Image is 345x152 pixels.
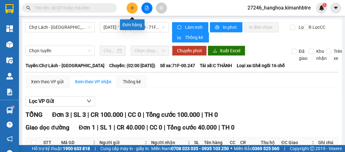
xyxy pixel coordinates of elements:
[146,111,200,118] span: Tổng cước 100.000
[26,111,43,118] span: TỔNG
[185,24,203,31] span: Làm mới
[91,111,123,118] span: CR 100.000
[223,24,237,31] span: In phơi
[134,46,165,55] span: Chọn chuyến
[230,147,232,150] span: ⚪️
[200,62,232,69] span: Tài xế: C THÀNH
[79,124,96,131] span: Đơn 1
[87,111,89,118] span: |
[114,124,115,131] span: |
[218,124,220,131] span: |
[177,35,182,40] span: bar-chart
[228,137,239,148] th: CC
[104,24,116,31] input: 14/08/2025
[220,47,240,54] span: Xuất Excel
[134,22,165,32] span: 02:00 - 71F-00.247
[12,106,14,108] sup: 1
[32,145,90,152] span: Hỗ trợ kỹ thuật:
[86,98,92,104] span: down
[201,111,203,118] span: |
[61,139,91,146] span: Mã GD
[215,25,220,30] span: printer
[97,124,98,131] span: |
[177,25,182,30] span: sync
[74,111,86,118] span: SL 3
[156,3,167,14] button: aim
[26,6,31,10] span: search
[100,124,112,131] span: SL 1
[26,63,104,68] b: Tuyến: Chợ Lách - [GEOGRAPHIC_DATA]
[160,62,195,69] span: Số xe: 71F-00.247
[6,41,13,48] img: warehouse-icon
[234,145,279,152] span: Miền Bắc
[29,46,91,55] span: Chọn tuyến
[125,111,126,118] span: |
[193,137,202,148] th: SL
[252,146,279,151] strong: 0369 525 060
[239,137,259,148] th: CR
[323,3,325,7] span: 1
[5,4,14,14] img: logo-vxr
[330,3,341,14] button: caret-down
[151,139,186,146] span: Người nhận
[75,78,111,85] div: Xem theo VP nhận
[164,124,165,131] span: |
[244,22,278,32] button: In đơn chọn
[208,46,245,56] button: downloadXuất Excel
[210,22,242,32] button: printerIn phơi
[29,97,54,105] span: Lọc VP Gửi
[296,24,312,31] span: Lọc CR
[222,124,235,131] span: TH 0
[310,146,314,151] span: copyright
[7,136,13,142] span: notification
[150,124,162,131] span: CC 0
[185,34,204,41] span: Thống kê
[95,145,96,152] span: |
[104,47,116,54] input: Chọn ngày
[6,25,13,32] img: dashboard-icon
[159,6,164,10] span: aim
[331,48,345,62] span: Trên xe
[172,32,209,42] button: bar-chartThống kê
[281,139,310,146] span: ĐC Giao
[205,111,218,118] span: TH 0
[146,124,148,131] span: |
[70,111,72,118] span: |
[7,122,13,128] span: question-circle
[6,73,13,79] img: warehouse-icon
[63,146,90,151] strong: 1900 633 818
[333,5,339,11] span: caret-down
[127,3,138,14] button: plus
[120,19,145,30] div: Đơn hàng
[35,4,109,11] input: Tìm tên, số ĐT hoặc mã đơn
[172,46,207,56] button: Chuyển phơi
[31,78,63,85] div: Xem theo VP gửi
[128,111,141,118] span: CC 0
[172,22,208,32] button: syncLàm mới
[6,89,13,95] img: solution-icon
[42,137,60,148] th: STT
[202,137,228,148] th: Tên hàng
[100,145,150,152] span: Cung cấp máy in - giấy in:
[319,5,324,11] img: icon-new-feature
[143,111,144,118] span: |
[310,24,326,31] span: Lọc CC
[284,145,285,152] span: |
[145,6,149,10] span: file-add
[52,111,69,118] span: Đơn 3
[242,4,316,12] span: 27246_hanghoa.kimanhbtre
[99,139,143,146] span: Người gửi
[26,96,95,106] button: Lọc VP Gửi
[296,48,310,62] span: Đã giao
[237,62,285,69] span: Loại xe: Ghế ngồi 16 chỗ
[167,124,217,131] span: Tổng cước 40.000
[259,137,280,148] th: Thu hộ
[317,137,338,148] th: Ghi chú
[123,78,141,85] div: Thống kê
[314,48,329,62] span: Kho nhận
[141,3,152,14] button: file-add
[26,124,69,131] span: Giao dọc đường
[322,3,327,7] sup: 1
[213,48,217,54] span: download
[6,57,13,64] img: warehouse-icon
